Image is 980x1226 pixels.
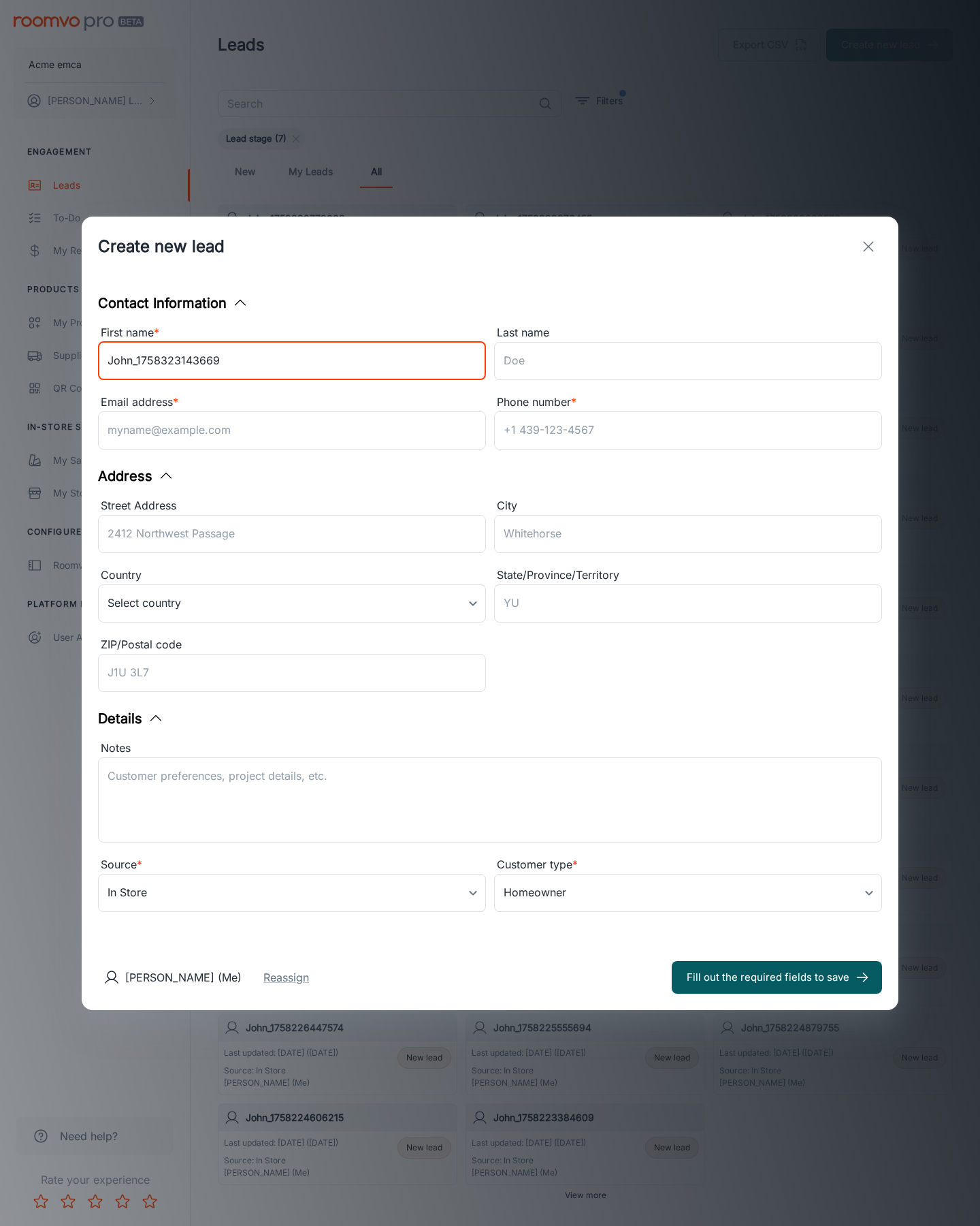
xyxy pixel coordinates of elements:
button: Contact Information [98,293,248,313]
div: City [494,497,882,515]
button: Reassign [263,969,309,986]
input: Whitehorse [494,515,882,553]
button: Fill out the required fields to save [672,961,882,994]
input: myname@example.com [98,411,486,450]
div: Source [98,856,486,874]
button: exit [855,233,882,260]
button: Address [98,466,174,486]
p: [PERSON_NAME] (Me) [125,969,242,986]
div: Notes [98,740,882,757]
button: Details [98,708,164,729]
input: YU [494,584,882,623]
input: +1 439-123-4567 [494,411,882,450]
div: Country [98,567,486,584]
h1: Create new lead [98,234,225,259]
div: Customer type [494,856,882,874]
div: Email address [98,394,486,411]
div: Last name [494,324,882,342]
div: First name [98,324,486,342]
div: ZIP/Postal code [98,636,486,654]
input: John [98,342,486,380]
div: Street Address [98,497,486,515]
input: 2412 Northwest Passage [98,515,486,553]
div: State/Province/Territory [494,567,882,584]
input: J1U 3L7 [98,654,486,692]
div: Phone number [494,394,882,411]
input: Doe [494,342,882,380]
div: Select country [98,584,486,623]
div: Homeowner [494,874,882,912]
div: In Store [98,874,486,912]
